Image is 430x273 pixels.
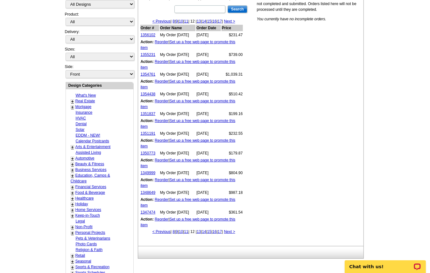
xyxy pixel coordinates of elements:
a: Solar [76,127,85,132]
a: Reorder [155,40,168,44]
a: 14 [202,19,206,24]
input: Search [228,5,247,13]
a: Healthcare [75,196,94,201]
td: | [140,98,243,110]
td: [DATE] [196,189,221,196]
a: What's New [76,93,96,98]
a: 1351837 [141,112,156,116]
a: 1347474 [141,210,156,215]
a: 8 [173,19,175,24]
a: + [71,259,74,264]
a: + [71,162,74,167]
a: Reorder [155,79,168,84]
a: 11 [184,19,188,24]
a: + [71,167,74,173]
a: + [71,190,74,195]
a: 1356102 [141,33,156,37]
a: Real Estate [75,99,95,103]
a: Arts & Entertainment [75,145,111,149]
a: Next > [224,229,235,234]
b: Action: [141,40,154,44]
td: My Order [DATE] [160,170,195,176]
a: 17 [218,19,222,24]
td: | [140,196,243,208]
a: + [71,173,74,178]
div: Sizes: [65,46,134,64]
td: [DATE] [196,71,221,78]
a: + [71,185,74,190]
a: Food & Beverage [75,190,105,195]
a: < Previous [152,229,171,234]
td: My Order [DATE] [160,209,195,215]
a: 16 [212,19,216,24]
a: + [71,253,74,258]
b: Action: [141,158,154,162]
a: 13 [197,19,201,24]
a: Next > [224,19,235,24]
th: Order Date [196,25,221,31]
a: + [71,230,74,235]
a: 15 [207,19,211,24]
a: Set up a free web page to promote this item [141,178,236,188]
a: 1355231 [141,52,156,57]
b: Action: [141,99,154,103]
a: Holiday [75,202,88,206]
a: Mortgage [75,105,92,109]
b: Action: [141,217,154,222]
b: Action: [141,197,154,202]
td: $199.16 [222,111,243,117]
div: | | | | | 12 | | | | | | [140,18,248,24]
td: My Order [DATE] [160,32,195,38]
th: Order Name [160,25,195,31]
a: Business Services [75,167,107,172]
b: Action: [141,138,154,143]
td: My Order [DATE] [160,51,195,58]
a: Reorder [155,217,168,222]
div: Delivery: [65,29,134,46]
td: $231.47 [222,32,243,38]
td: My Order [DATE] [160,111,195,117]
a: Beauty & Fitness [75,162,104,166]
td: $232.55 [222,130,243,137]
a: Non-Profit [75,225,93,229]
td: My Order [DATE] [160,71,195,78]
a: Insurance [76,110,93,115]
td: $510.42 [222,91,243,97]
div: | | | | | 12 | | | | | | [140,229,248,235]
td: [DATE] [196,209,221,215]
a: Sports & Recreation [75,265,109,269]
a: Set up a free web page to promote this item [141,158,236,168]
a: Reorder [155,178,168,182]
a: + [71,99,74,104]
a: Pets & Veterinarians [76,236,110,241]
a: 9 [176,19,178,24]
a: 1354438 [141,92,156,96]
a: Photo Cards [76,242,97,246]
a: Religion & Faith [76,248,103,252]
td: $739.00 [222,51,243,58]
th: Price [222,25,243,31]
a: Assisted Living [76,150,101,155]
a: 10 [179,19,183,24]
div: Product: [65,11,134,29]
em: You currently have no incomplete orders. [257,17,326,21]
div: Side: [65,64,134,79]
a: 13 [197,229,201,234]
a: Home Services [75,208,101,212]
td: $987.18 [222,189,243,196]
a: Set up a free web page to promote this item [141,197,236,208]
td: | [140,137,243,149]
b: Action: [141,119,154,123]
a: + [71,105,74,110]
td: [DATE] [196,51,221,58]
b: Action: [141,59,154,64]
a: Reorder [155,158,168,162]
a: 1348649 [141,190,156,195]
a: 1349999 [141,171,156,175]
b: Action: [141,79,154,84]
td: [DATE] [196,170,221,176]
a: 1351191 [141,131,156,136]
td: $804.90 [222,170,243,176]
td: | [140,58,243,71]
